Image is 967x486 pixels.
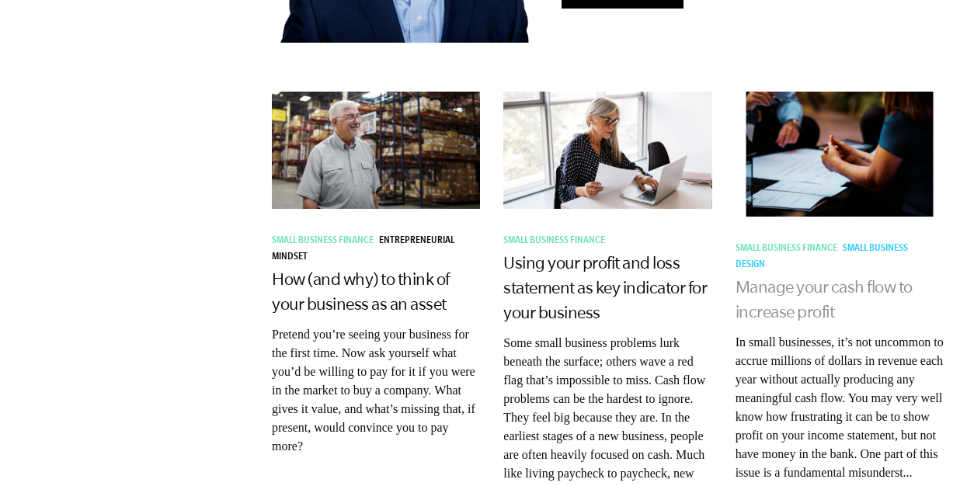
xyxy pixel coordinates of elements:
a: Small Business Finance [736,244,843,255]
p: Pretend you’re seeing your business for the first time. Now ask yourself what you’d be willing to... [272,325,480,456]
iframe: Chat Widget [621,374,967,486]
span: Small Business Finance [736,244,837,255]
a: Small Business Finance [503,236,610,247]
a: Using your profit and loss statement as key indicator for your business [503,253,707,321]
img: how to think of your business as an asset [272,92,480,209]
p: In small businesses, it’s not uncommon to accrue millions of dollars in revenue each year without... [736,333,944,482]
a: Small Business Finance [272,236,379,247]
img: How to analyze a profit and loss statement [503,92,711,209]
a: Manage your cash flow to increase profit [736,277,913,321]
span: Small Business Finance [503,236,605,247]
a: Small Business Design [736,244,908,271]
img: cash-flow-management-cash-statement-profit-planning-for-small-business [736,92,944,217]
span: Small Business Finance [272,236,374,247]
a: How (and why) to think of your business as an asset [272,269,450,313]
